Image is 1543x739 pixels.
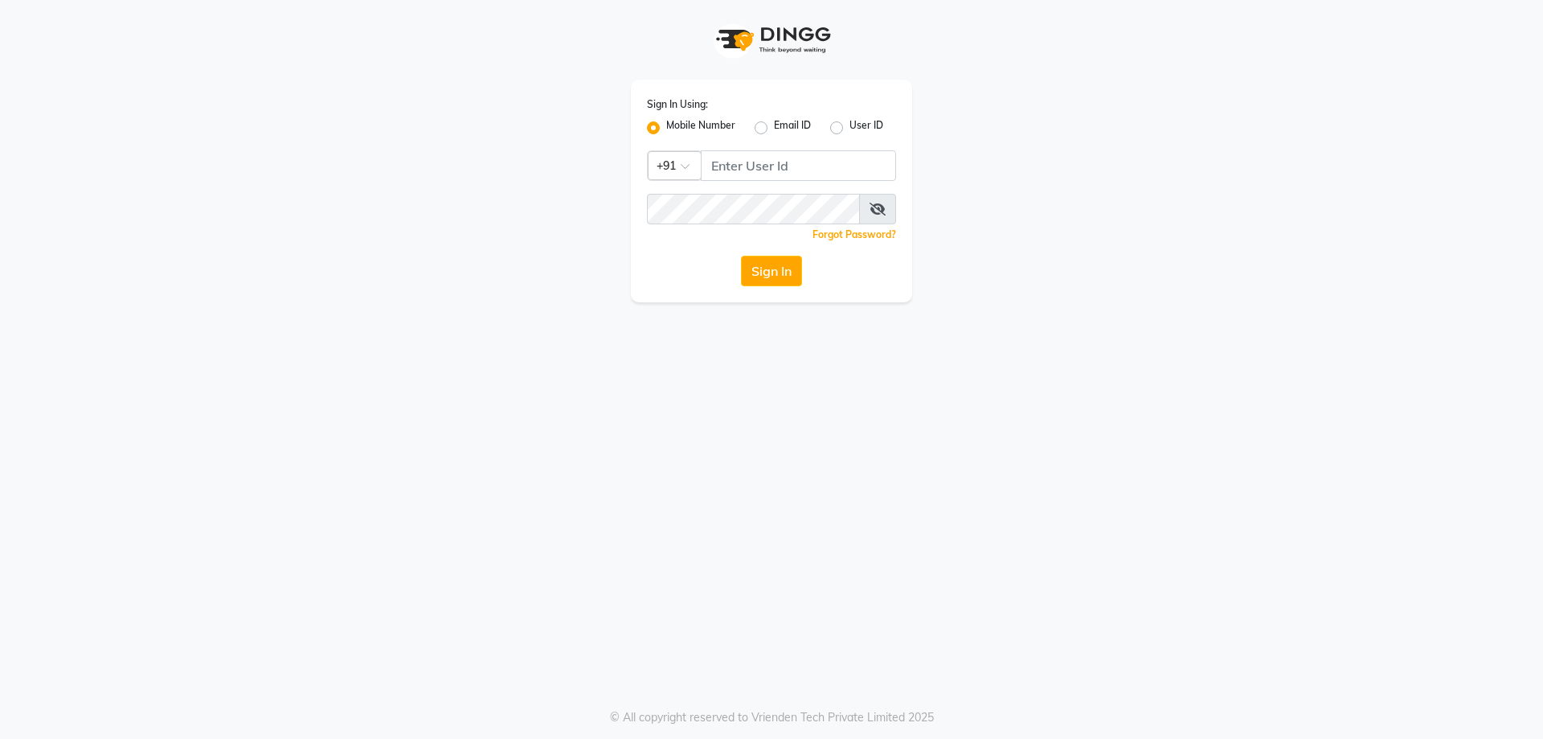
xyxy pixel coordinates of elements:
button: Sign In [741,256,802,286]
label: Sign In Using: [647,97,708,112]
input: Username [701,150,896,181]
label: Mobile Number [666,118,735,138]
img: logo1.svg [707,16,836,64]
input: Username [647,194,860,224]
label: User ID [849,118,883,138]
a: Forgot Password? [812,228,896,240]
label: Email ID [774,118,811,138]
